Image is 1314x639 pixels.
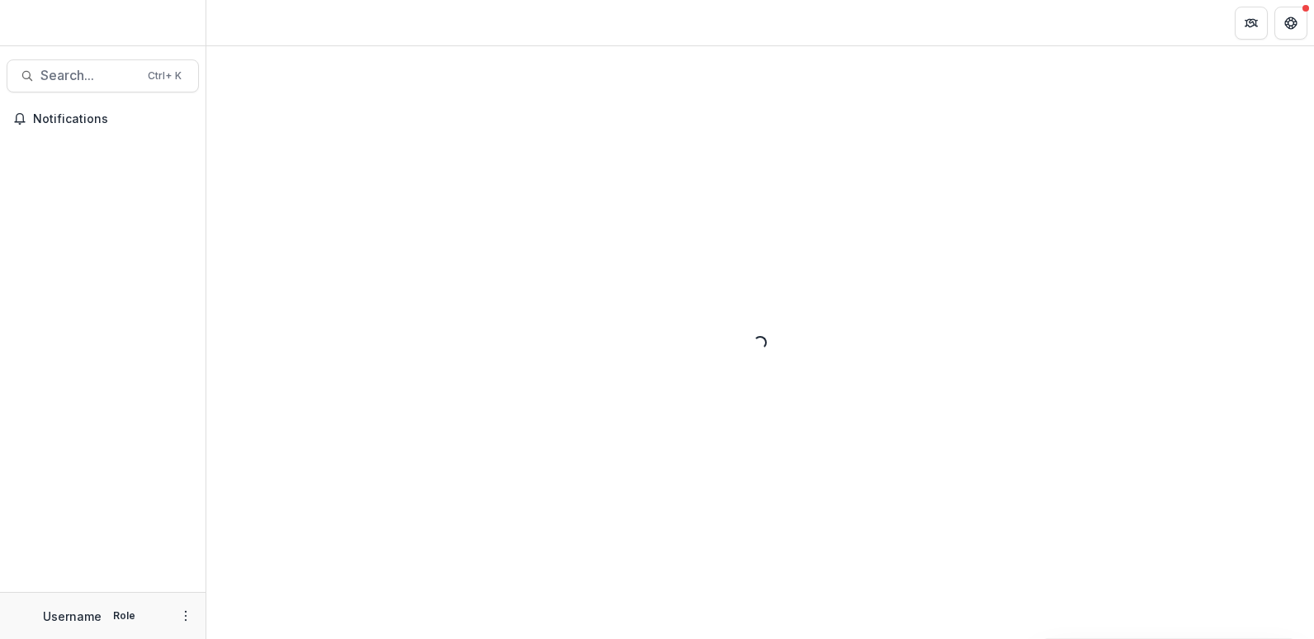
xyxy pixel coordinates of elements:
span: Notifications [33,112,192,126]
button: Get Help [1274,7,1307,40]
span: Search... [40,68,138,83]
button: More [176,606,196,626]
button: Partners [1235,7,1268,40]
p: Username [43,608,102,625]
div: Ctrl + K [144,67,185,85]
button: Search... [7,59,199,92]
p: Role [108,608,140,623]
button: Notifications [7,106,199,132]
